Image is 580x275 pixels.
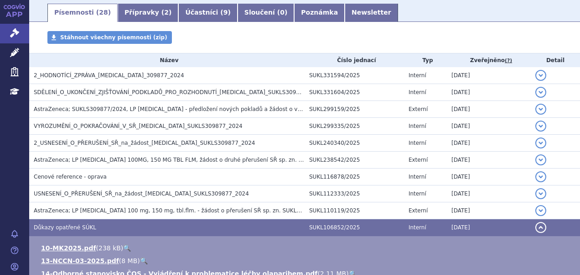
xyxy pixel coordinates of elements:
[294,4,345,22] a: Poznámka
[47,4,118,22] a: Písemnosti (28)
[305,101,404,118] td: SUKL299159/2025
[34,224,96,231] span: Důkazy opatřené SÚKL
[404,53,447,67] th: Typ
[409,106,428,112] span: Externí
[223,9,228,16] span: 9
[305,53,404,67] th: Číslo jednací
[305,135,404,152] td: SUKL240340/2025
[447,202,531,219] td: [DATE]
[41,256,571,265] li: ( )
[34,190,249,197] span: USNESENÍ_O_PŘERUŠENÍ_SŘ_na_žádost_LYNPARZA_SUKLS309877_2024
[409,174,426,180] span: Interní
[305,219,404,236] td: SUKL106852/2025
[409,123,426,129] span: Interní
[535,171,546,182] button: detail
[447,185,531,202] td: [DATE]
[305,152,404,169] td: SUKL238542/2025
[345,4,398,22] a: Newsletter
[447,53,531,67] th: Zveřejněno
[409,224,426,231] span: Interní
[447,67,531,84] td: [DATE]
[47,31,172,44] a: Stáhnout všechny písemnosti (zip)
[34,207,337,214] span: AstraZeneca; LP LYNPARZA 100 mg, 150 mg, tbl.flm. - žádost o přerušení SŘ sp. zn. SUKLS309877/2024
[123,244,131,252] a: 🔍
[118,4,178,22] a: Přípravky (2)
[447,118,531,135] td: [DATE]
[34,157,353,163] span: AstraZeneca; LP LYNPARZA 100MG, 150 MG TBL FLM, žádost o druhé přerušení SŘ sp. zn. SUKLS309877/2024
[531,53,580,67] th: Detail
[29,53,305,67] th: Název
[99,9,108,16] span: 28
[447,152,531,169] td: [DATE]
[409,72,426,79] span: Interní
[41,244,96,252] a: 10-MK2025.pdf
[305,202,404,219] td: SUKL110119/2025
[535,205,546,216] button: detail
[535,137,546,148] button: detail
[305,118,404,135] td: SUKL299335/2025
[34,106,386,112] span: AstraZeneca; SUKLS309877/2024, LP LYNPARZA - předložení nových pokladů a žádost o vydání 2.HZ - O...
[305,169,404,185] td: SUKL116878/2025
[409,207,428,214] span: Externí
[535,87,546,98] button: detail
[41,257,119,264] a: 13-NCCN-03-2025.pdf
[447,135,531,152] td: [DATE]
[409,157,428,163] span: Externí
[34,174,107,180] span: Cenové reference - oprava
[535,222,546,233] button: detail
[34,72,184,79] span: 2_HODNOTÍCÍ_ZPRÁVA_LYNPARZA_309877_2024
[409,140,426,146] span: Interní
[98,244,121,252] span: 238 kB
[34,140,255,146] span: 2_USNESENÍ_O_PŘERUŠENÍ_SŘ_na_žádost_LYNPARZA_SUKLS309877_2024
[60,34,167,41] span: Stáhnout všechny písemnosti (zip)
[41,243,571,253] li: ( )
[164,9,169,16] span: 2
[238,4,294,22] a: Sloučení (0)
[305,185,404,202] td: SUKL112333/2025
[178,4,237,22] a: Účastníci (9)
[409,190,426,197] span: Interní
[140,257,148,264] a: 🔍
[447,84,531,101] td: [DATE]
[34,89,323,95] span: SDĚLENÍ_O_UKONČENÍ_ZJIŠŤOVÁNÍ_PODKLADŮ_PRO_ROZHODNUTÍ_LYNPARZA_SUKLS309877_2024
[535,70,546,81] button: detail
[535,188,546,199] button: detail
[447,169,531,185] td: [DATE]
[447,101,531,118] td: [DATE]
[280,9,285,16] span: 0
[505,58,512,64] abbr: (?)
[409,89,426,95] span: Interní
[447,219,531,236] td: [DATE]
[34,123,243,129] span: VYROZUMĚNÍ_O_POKRAČOVÁNÍ_V_SŘ_LYNPARZA_SUKLS309877_2024
[305,67,404,84] td: SUKL331594/2025
[121,257,137,264] span: 8 MB
[535,154,546,165] button: detail
[305,84,404,101] td: SUKL331604/2025
[535,121,546,132] button: detail
[535,104,546,115] button: detail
